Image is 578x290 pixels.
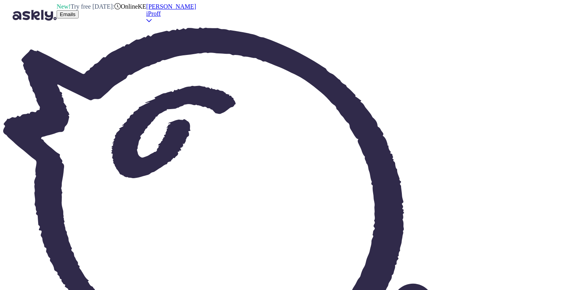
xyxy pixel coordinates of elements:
[57,3,114,10] div: Try free [DATE]:
[57,10,79,18] button: Emails
[146,3,196,10] div: [PERSON_NAME]
[146,3,196,24] a: [PERSON_NAME]iProff
[114,3,138,10] div: Online
[138,3,146,27] div: KE
[146,10,196,17] div: iProff
[57,3,71,10] b: New!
